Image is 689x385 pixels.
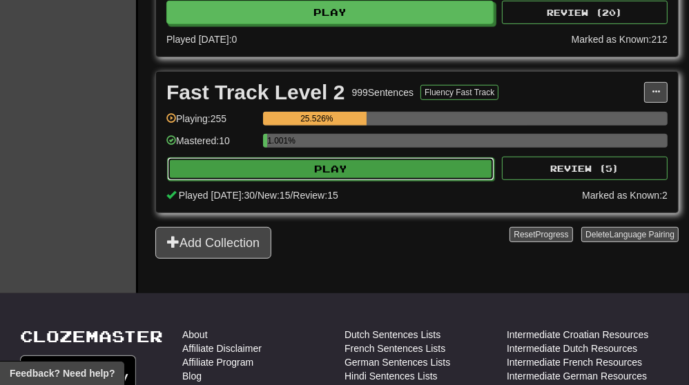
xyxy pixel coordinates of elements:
[507,355,642,369] a: Intermediate French Resources
[267,112,366,126] div: 25.526%
[502,1,668,24] button: Review (20)
[258,190,290,201] span: New: 15
[166,134,256,157] div: Mastered: 10
[20,328,163,345] a: Clozemaster
[507,369,647,383] a: Intermediate German Resources
[166,1,494,24] button: Play
[352,86,414,99] div: 999 Sentences
[344,369,438,383] a: Hindi Sentences Lists
[166,112,256,135] div: Playing: 255
[344,328,440,342] a: Dutch Sentences Lists
[182,355,253,369] a: Affiliate Program
[502,157,668,180] button: Review (5)
[10,366,115,380] span: Open feedback widget
[610,230,675,239] span: Language Pairing
[510,227,572,242] button: ResetProgress
[536,230,569,239] span: Progress
[581,227,679,242] button: DeleteLanguage Pairing
[291,190,293,201] span: /
[344,355,450,369] a: German Sentences Lists
[182,369,202,383] a: Blog
[182,328,208,342] a: About
[344,342,445,355] a: French Sentences Lists
[182,342,262,355] a: Affiliate Disclaimer
[167,157,494,181] button: Play
[507,342,637,355] a: Intermediate Dutch Resources
[255,190,258,201] span: /
[293,190,338,201] span: Review: 15
[155,227,271,259] button: Add Collection
[507,328,648,342] a: Intermediate Croatian Resources
[420,85,498,100] button: Fluency Fast Track
[166,34,237,45] span: Played [DATE]: 0
[166,82,345,103] div: Fast Track Level 2
[572,32,668,46] div: Marked as Known: 212
[179,190,255,201] span: Played [DATE]: 30
[582,188,668,202] div: Marked as Known: 2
